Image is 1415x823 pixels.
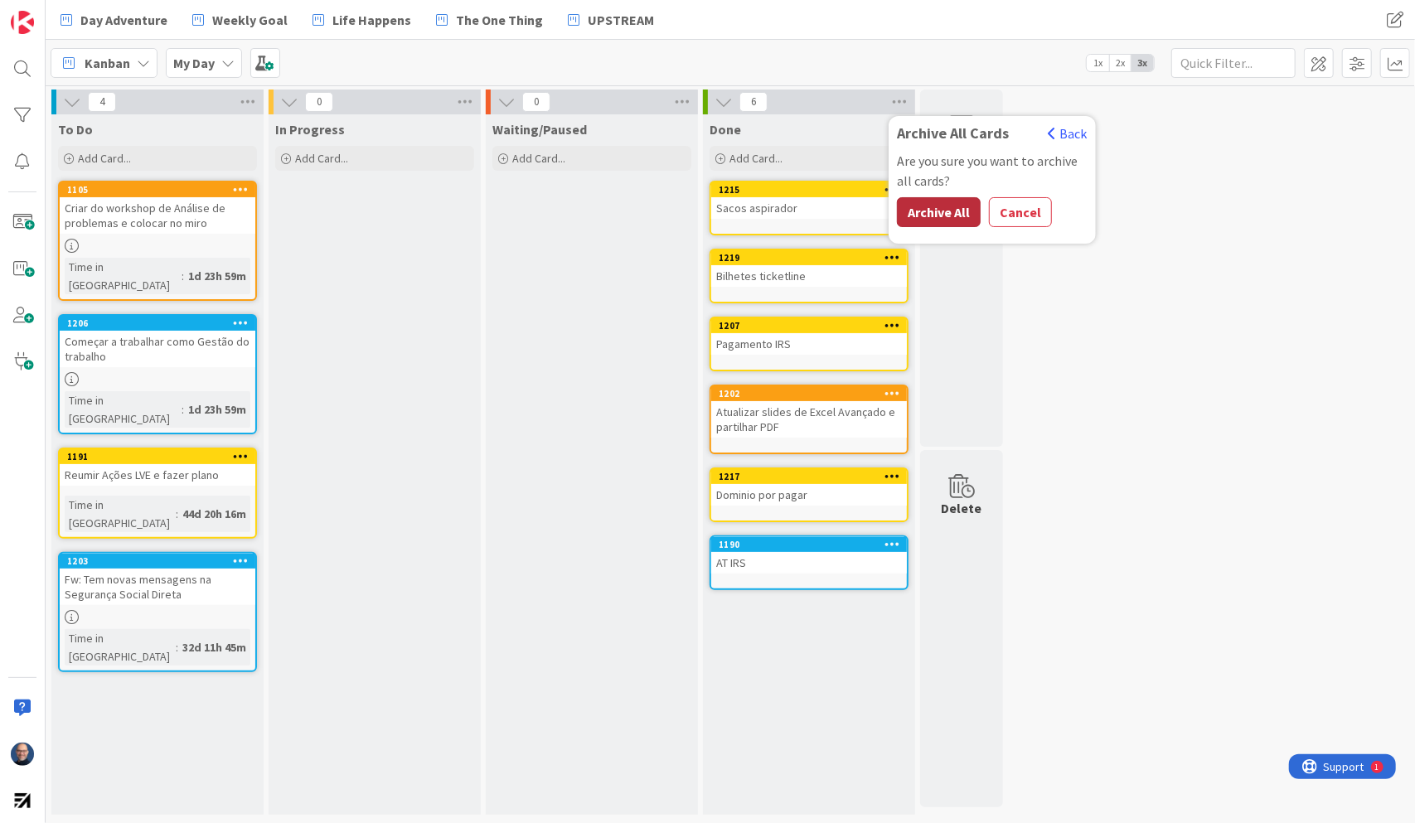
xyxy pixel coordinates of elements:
[711,318,907,355] div: 1207Pagamento IRS
[65,391,182,428] div: Time in [GEOGRAPHIC_DATA]
[711,386,907,401] div: 1202
[711,469,907,484] div: 1217
[719,252,907,264] div: 1219
[889,125,1017,142] span: Archive All Cards
[710,467,909,522] a: 1217Dominio por pagar
[58,448,257,539] a: 1191Reumir Ações LVE e fazer planoTime in [GEOGRAPHIC_DATA]:44d 20h 16m
[51,5,177,35] a: Day Adventure
[710,317,909,371] a: 1207Pagamento IRS
[67,317,255,329] div: 1206
[989,197,1052,227] button: Cancel
[710,181,909,235] a: 1215Sacos aspirador
[182,267,184,285] span: :
[332,10,411,30] span: Life Happens
[711,197,907,219] div: Sacos aspirador
[78,151,131,166] span: Add Card...
[711,250,907,265] div: 1219
[711,265,907,287] div: Bilhetes ticketline
[522,92,550,112] span: 0
[60,331,255,367] div: Começar a trabalhar como Gestão do trabalho
[173,55,215,71] b: My Day
[305,92,333,112] span: 0
[60,464,255,486] div: Reumir Ações LVE e fazer plano
[60,554,255,605] div: 1203Fw: Tem novas mensagens na Segurança Social Direta
[58,181,257,301] a: 1105Criar do workshop de Análise de problemas e colocar no miroTime in [GEOGRAPHIC_DATA]:1d 23h 59m
[176,638,178,656] span: :
[1109,55,1132,71] span: 2x
[86,7,90,20] div: 1
[176,505,178,523] span: :
[303,5,421,35] a: Life Happens
[710,249,909,303] a: 1219Bilhetes ticketline
[711,484,907,506] div: Dominio por pagar
[80,10,167,30] span: Day Adventure
[512,151,565,166] span: Add Card...
[58,314,257,434] a: 1206Começar a trabalhar como Gestão do trabalhoTime in [GEOGRAPHIC_DATA]:1d 23h 59m
[178,638,250,656] div: 32d 11h 45m
[1171,48,1296,78] input: Quick Filter...
[729,151,783,166] span: Add Card...
[11,789,34,812] img: avatar
[85,53,130,73] span: Kanban
[711,537,907,552] div: 1190
[711,318,907,333] div: 1207
[178,505,250,523] div: 44d 20h 16m
[719,320,907,332] div: 1207
[588,10,654,30] span: UPSTREAM
[456,10,543,30] span: The One Thing
[897,151,1088,191] div: Are you sure you want to archive all cards?
[558,5,664,35] a: UPSTREAM
[184,400,250,419] div: 1d 23h 59m
[60,316,255,367] div: 1206Começar a trabalhar como Gestão do trabalho
[65,629,176,666] div: Time in [GEOGRAPHIC_DATA]
[67,451,255,462] div: 1191
[275,121,345,138] span: In Progress
[182,5,298,35] a: Weekly Goal
[897,197,981,227] button: Archive All
[295,151,348,166] span: Add Card...
[65,496,176,532] div: Time in [GEOGRAPHIC_DATA]
[711,182,907,197] div: 1215
[212,10,288,30] span: Weekly Goal
[739,92,768,112] span: 6
[719,471,907,482] div: 1217
[58,552,257,672] a: 1203Fw: Tem novas mensagens na Segurança Social DiretaTime in [GEOGRAPHIC_DATA]:32d 11h 45m
[11,11,34,34] img: Visit kanbanzone.com
[710,385,909,454] a: 1202Atualizar slides de Excel Avançado e partilhar PDF
[710,121,741,138] span: Done
[60,197,255,234] div: Criar do workshop de Análise de problemas e colocar no miro
[426,5,553,35] a: The One Thing
[60,316,255,331] div: 1206
[711,401,907,438] div: Atualizar slides de Excel Avançado e partilhar PDF
[1087,55,1109,71] span: 1x
[711,552,907,574] div: AT IRS
[719,539,907,550] div: 1190
[67,184,255,196] div: 1105
[711,386,907,438] div: 1202Atualizar slides de Excel Avançado e partilhar PDF
[60,182,255,197] div: 1105
[65,258,182,294] div: Time in [GEOGRAPHIC_DATA]
[719,388,907,399] div: 1202
[1047,124,1088,143] button: Back
[60,449,255,486] div: 1191Reumir Ações LVE e fazer plano
[710,535,909,590] a: 1190AT IRS
[60,182,255,234] div: 1105Criar do workshop de Análise de problemas e colocar no miro
[711,469,907,506] div: 1217Dominio por pagar
[60,554,255,569] div: 1203
[182,400,184,419] span: :
[11,743,34,766] img: Fg
[58,121,93,138] span: To Do
[711,182,907,219] div: 1215Sacos aspirador
[711,537,907,574] div: 1190AT IRS
[492,121,587,138] span: Waiting/Paused
[719,184,907,196] div: 1215
[184,267,250,285] div: 1d 23h 59m
[1132,55,1154,71] span: 3x
[67,555,255,567] div: 1203
[60,449,255,464] div: 1191
[35,2,75,22] span: Support
[711,333,907,355] div: Pagamento IRS
[88,92,116,112] span: 4
[60,569,255,605] div: Fw: Tem novas mensagens na Segurança Social Direta
[942,498,982,518] div: Delete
